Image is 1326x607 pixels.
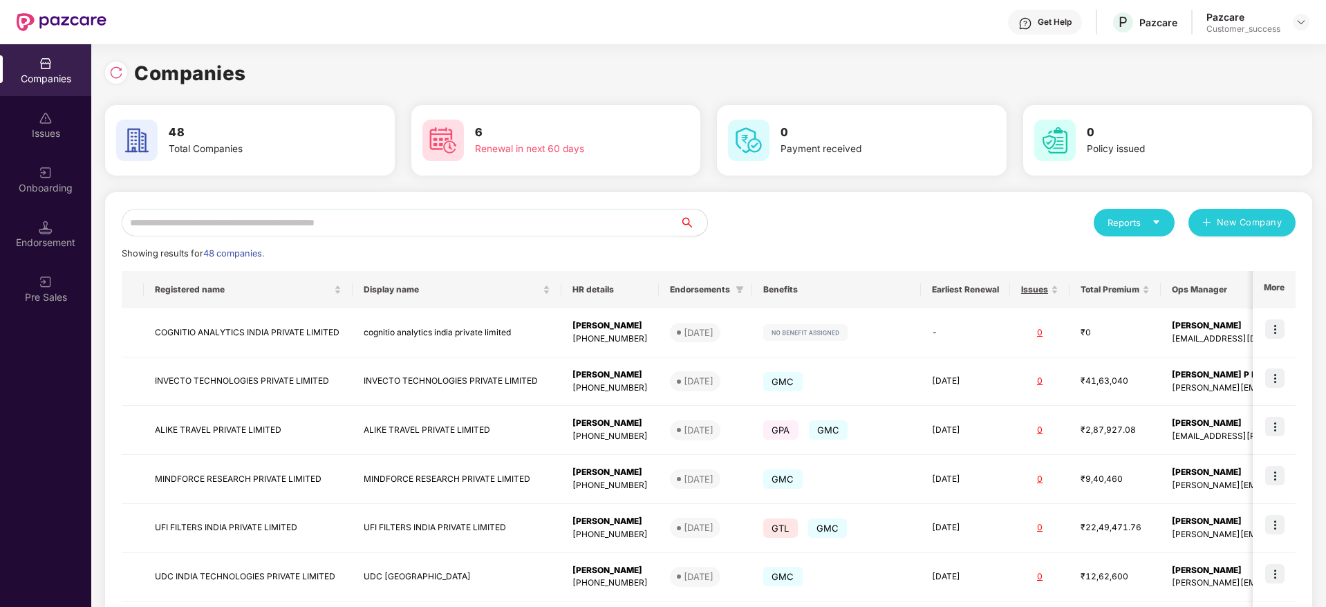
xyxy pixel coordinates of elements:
td: [DATE] [921,504,1010,553]
span: GTL [763,519,798,538]
div: Get Help [1038,17,1072,28]
div: [PHONE_NUMBER] [572,333,648,346]
span: 48 companies. [203,248,264,259]
img: svg+xml;base64,PHN2ZyB4bWxucz0iaHR0cDovL3d3dy53My5vcmcvMjAwMC9zdmciIHdpZHRoPSIxMjIiIGhlaWdodD0iMj... [763,324,848,341]
td: [DATE] [921,357,1010,407]
img: icon [1265,417,1285,436]
div: ₹2,87,927.08 [1081,424,1150,437]
span: GMC [809,420,848,440]
th: More [1253,271,1296,308]
div: 0 [1021,521,1058,534]
img: icon [1265,466,1285,485]
span: GPA [763,420,799,440]
div: [PHONE_NUMBER] [572,528,648,541]
div: [PERSON_NAME] [572,564,648,577]
span: Showing results for [122,248,264,259]
div: [DATE] [684,521,713,534]
div: Total Companies [169,142,343,157]
div: ₹9,40,460 [1081,473,1150,486]
td: cognitio analytics india private limited [353,308,561,357]
span: caret-down [1152,218,1161,227]
div: [PERSON_NAME] [572,515,648,528]
img: svg+xml;base64,PHN2ZyBpZD0iUmVsb2FkLTMyeDMyIiB4bWxucz0iaHR0cDovL3d3dy53My5vcmcvMjAwMC9zdmciIHdpZH... [109,66,123,80]
div: Renewal in next 60 days [475,142,649,157]
h1: Companies [134,58,246,88]
th: HR details [561,271,659,308]
th: Total Premium [1070,271,1161,308]
div: [PHONE_NUMBER] [572,577,648,590]
div: ₹12,62,600 [1081,570,1150,583]
td: UFI FILTERS INDIA PRIVATE LIMITED [353,504,561,553]
img: svg+xml;base64,PHN2ZyB3aWR0aD0iMTQuNSIgaGVpZ2h0PSIxNC41IiB2aWV3Qm94PSIwIDAgMTYgMTYiIGZpbGw9Im5vbm... [39,221,53,234]
div: [PERSON_NAME] [572,417,648,430]
span: GMC [763,567,803,586]
div: ₹22,49,471.76 [1081,521,1150,534]
div: [DATE] [684,423,713,437]
img: New Pazcare Logo [17,13,106,31]
span: search [679,217,707,228]
th: Issues [1010,271,1070,308]
button: search [679,209,708,236]
div: ₹41,63,040 [1081,375,1150,388]
td: [DATE] [921,406,1010,455]
span: P [1119,14,1128,30]
img: svg+xml;base64,PHN2ZyB4bWxucz0iaHR0cDovL3d3dy53My5vcmcvMjAwMC9zdmciIHdpZHRoPSI2MCIgaGVpZ2h0PSI2MC... [728,120,769,161]
td: INVECTO TECHNOLOGIES PRIVATE LIMITED [353,357,561,407]
span: Total Premium [1081,284,1139,295]
td: [DATE] [921,553,1010,602]
td: ALIKE TRAVEL PRIVATE LIMITED [353,406,561,455]
div: [DATE] [684,374,713,388]
img: svg+xml;base64,PHN2ZyBpZD0iQ29tcGFuaWVzIiB4bWxucz0iaHR0cDovL3d3dy53My5vcmcvMjAwMC9zdmciIHdpZHRoPS... [39,57,53,71]
div: [DATE] [684,570,713,583]
td: ALIKE TRAVEL PRIVATE LIMITED [144,406,353,455]
h3: 0 [1087,124,1261,142]
span: GMC [763,469,803,489]
span: filter [736,286,744,294]
td: MINDFORCE RESEARCH PRIVATE LIMITED [353,455,561,504]
div: Reports [1108,216,1161,230]
img: svg+xml;base64,PHN2ZyB4bWxucz0iaHR0cDovL3d3dy53My5vcmcvMjAwMC9zdmciIHdpZHRoPSI2MCIgaGVpZ2h0PSI2MC... [1034,120,1076,161]
div: Customer_success [1206,24,1280,35]
button: plusNew Company [1188,209,1296,236]
td: UDC [GEOGRAPHIC_DATA] [353,553,561,602]
span: GMC [763,372,803,391]
img: svg+xml;base64,PHN2ZyB3aWR0aD0iMjAiIGhlaWdodD0iMjAiIHZpZXdCb3g9IjAgMCAyMCAyMCIgZmlsbD0ibm9uZSIgeG... [39,275,53,289]
th: Display name [353,271,561,308]
img: svg+xml;base64,PHN2ZyB3aWR0aD0iMjAiIGhlaWdodD0iMjAiIHZpZXdCb3g9IjAgMCAyMCAyMCIgZmlsbD0ibm9uZSIgeG... [39,166,53,180]
span: Issues [1021,284,1048,295]
div: 0 [1021,570,1058,583]
div: [PHONE_NUMBER] [572,430,648,443]
img: svg+xml;base64,PHN2ZyB4bWxucz0iaHR0cDovL3d3dy53My5vcmcvMjAwMC9zdmciIHdpZHRoPSI2MCIgaGVpZ2h0PSI2MC... [116,120,158,161]
div: Payment received [781,142,955,157]
img: icon [1265,368,1285,388]
div: [PERSON_NAME] [572,319,648,333]
h3: 6 [475,124,649,142]
h3: 0 [781,124,955,142]
div: [DATE] [684,472,713,486]
span: GMC [808,519,848,538]
span: filter [733,281,747,298]
div: [PHONE_NUMBER] [572,382,648,395]
div: Pazcare [1139,16,1177,29]
div: [PERSON_NAME] [572,466,648,479]
div: Policy issued [1087,142,1261,157]
td: MINDFORCE RESEARCH PRIVATE LIMITED [144,455,353,504]
td: - [921,308,1010,357]
td: UFI FILTERS INDIA PRIVATE LIMITED [144,504,353,553]
div: [DATE] [684,326,713,339]
div: 0 [1021,473,1058,486]
img: icon [1265,319,1285,339]
td: COGNITIO ANALYTICS INDIA PRIVATE LIMITED [144,308,353,357]
img: svg+xml;base64,PHN2ZyBpZD0iSXNzdWVzX2Rpc2FibGVkIiB4bWxucz0iaHR0cDovL3d3dy53My5vcmcvMjAwMC9zdmciIH... [39,111,53,125]
th: Registered name [144,271,353,308]
img: svg+xml;base64,PHN2ZyBpZD0iSGVscC0zMngzMiIgeG1sbnM9Imh0dHA6Ly93d3cudzMub3JnLzIwMDAvc3ZnIiB3aWR0aD... [1018,17,1032,30]
td: [DATE] [921,455,1010,504]
img: svg+xml;base64,PHN2ZyBpZD0iRHJvcGRvd24tMzJ4MzIiIHhtbG5zPSJodHRwOi8vd3d3LnczLm9yZy8yMDAwL3N2ZyIgd2... [1296,17,1307,28]
div: 0 [1021,424,1058,437]
span: Endorsements [670,284,730,295]
div: [PHONE_NUMBER] [572,479,648,492]
div: ₹0 [1081,326,1150,339]
img: svg+xml;base64,PHN2ZyB4bWxucz0iaHR0cDovL3d3dy53My5vcmcvMjAwMC9zdmciIHdpZHRoPSI2MCIgaGVpZ2h0PSI2MC... [422,120,464,161]
img: icon [1265,564,1285,583]
span: New Company [1217,216,1282,230]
